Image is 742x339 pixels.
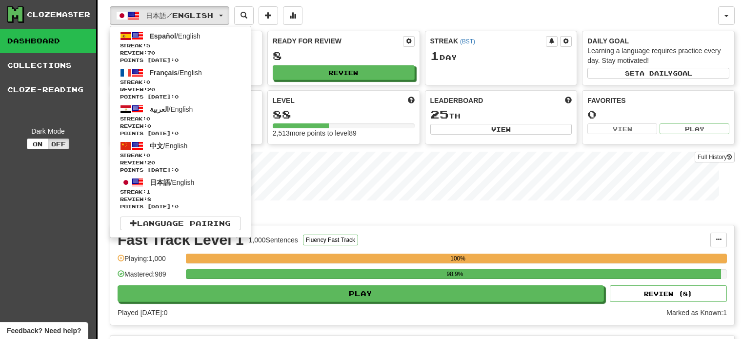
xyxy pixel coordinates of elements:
[110,210,735,220] p: In Progress
[110,102,251,139] a: العربية/EnglishStreak:0 Review:0Points [DATE]:0
[150,32,176,40] span: Español
[273,96,295,105] span: Level
[120,217,241,230] a: Language Pairing
[150,69,178,77] span: Français
[120,159,241,166] span: Review: 20
[120,196,241,203] span: Review: 8
[146,11,213,20] span: 日本語 / English
[666,308,727,318] div: Marked as Known: 1
[7,126,89,136] div: Dark Mode
[430,108,572,121] div: th
[283,6,302,25] button: More stats
[120,166,241,174] span: Points [DATE]: 0
[273,108,415,120] div: 88
[120,49,241,57] span: Review: 70
[118,285,604,302] button: Play
[430,107,449,121] span: 25
[146,189,150,195] span: 1
[27,139,48,149] button: On
[273,36,403,46] div: Ready for Review
[273,65,415,80] button: Review
[120,188,241,196] span: Streak:
[120,122,241,130] span: Review: 0
[120,86,241,93] span: Review: 20
[408,96,415,105] span: Score more points to level up
[150,179,170,186] span: 日本語
[110,175,251,212] a: 日本語/EnglishStreak:1 Review:8Points [DATE]:0
[565,96,572,105] span: This week in points, UTC
[150,69,202,77] span: / English
[430,36,546,46] div: Streak
[273,50,415,62] div: 8
[110,29,251,65] a: Español/EnglishStreak:5 Review:70Points [DATE]:0
[259,6,278,25] button: Add sentence to collection
[146,152,150,158] span: 0
[150,105,169,113] span: العربية
[118,254,181,270] div: Playing: 1,000
[110,139,251,175] a: 中文/EnglishStreak:0 Review:20Points [DATE]:0
[120,93,241,100] span: Points [DATE]: 0
[150,105,193,113] span: / English
[189,269,721,279] div: 98.9%
[150,142,163,150] span: 中文
[150,179,195,186] span: / English
[120,203,241,210] span: Points [DATE]: 0
[48,139,69,149] button: Off
[118,309,167,317] span: Played [DATE]: 0
[587,96,729,105] div: Favorites
[587,46,729,65] div: Learning a language requires practice every day. Stay motivated!
[587,68,729,79] button: Seta dailygoal
[610,285,727,302] button: Review (8)
[695,152,735,162] a: Full History
[150,32,201,40] span: / English
[587,123,657,134] button: View
[303,235,358,245] button: Fluency Fast Track
[430,96,483,105] span: Leaderboard
[430,124,572,135] button: View
[146,116,150,121] span: 0
[120,152,241,159] span: Streak:
[120,130,241,137] span: Points [DATE]: 0
[430,50,572,62] div: Day
[110,65,251,102] a: Français/EnglishStreak:0 Review:20Points [DATE]:0
[587,108,729,120] div: 0
[660,123,729,134] button: Play
[7,326,81,336] span: Open feedback widget
[118,269,181,285] div: Mastered: 989
[150,142,188,150] span: / English
[234,6,254,25] button: Search sentences
[273,128,415,138] div: 2,513 more points to level 89
[27,10,90,20] div: Clozemaster
[120,115,241,122] span: Streak:
[120,42,241,49] span: Streak:
[110,6,229,25] button: 日本語/English
[189,254,727,263] div: 100%
[460,38,475,45] a: (BST)
[430,49,440,62] span: 1
[640,70,673,77] span: a daily
[118,233,244,247] div: Fast Track Level 1
[146,42,150,48] span: 5
[587,36,729,46] div: Daily Goal
[120,57,241,64] span: Points [DATE]: 0
[146,79,150,85] span: 0
[249,235,298,245] div: 1,000 Sentences
[120,79,241,86] span: Streak:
